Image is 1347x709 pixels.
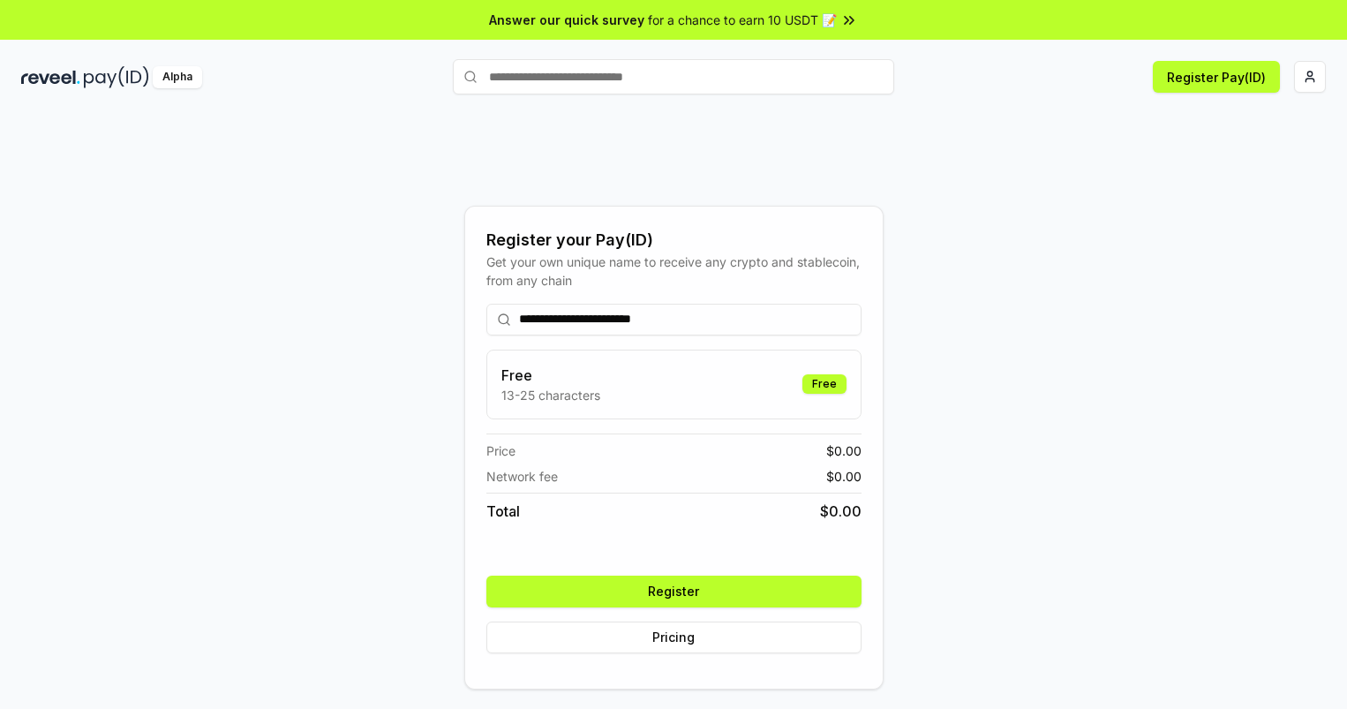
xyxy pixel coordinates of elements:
[486,253,862,290] div: Get your own unique name to receive any crypto and stablecoin, from any chain
[501,386,600,404] p: 13-25 characters
[1153,61,1280,93] button: Register Pay(ID)
[486,467,558,486] span: Network fee
[826,441,862,460] span: $ 0.00
[826,467,862,486] span: $ 0.00
[489,11,644,29] span: Answer our quick survey
[486,576,862,607] button: Register
[84,66,149,88] img: pay_id
[21,66,80,88] img: reveel_dark
[486,622,862,653] button: Pricing
[820,501,862,522] span: $ 0.00
[501,365,600,386] h3: Free
[486,228,862,253] div: Register your Pay(ID)
[153,66,202,88] div: Alpha
[486,441,515,460] span: Price
[648,11,837,29] span: for a chance to earn 10 USDT 📝
[802,374,847,394] div: Free
[486,501,520,522] span: Total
